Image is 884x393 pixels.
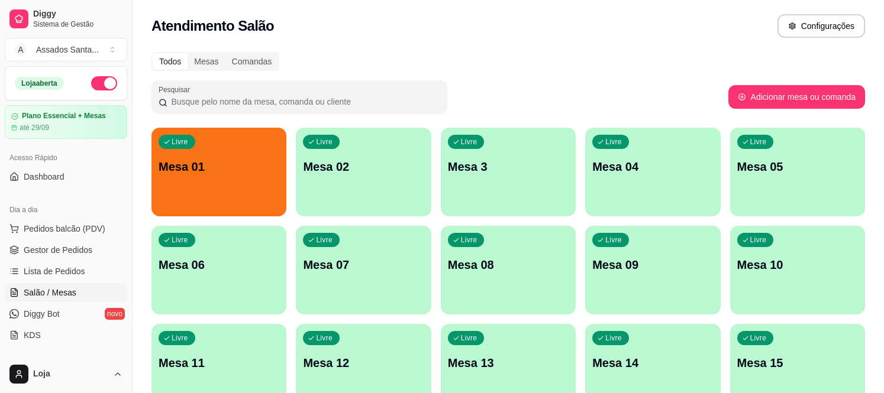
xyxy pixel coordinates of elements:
[24,329,41,341] span: KDS
[441,128,576,216] button: LivreMesa 3
[316,235,333,245] p: Livre
[159,355,279,371] p: Mesa 11
[167,96,440,108] input: Pesquisar
[5,5,127,33] a: DiggySistema de Gestão
[5,262,127,281] a: Lista de Pedidos
[448,355,569,371] p: Mesa 13
[91,76,117,90] button: Alterar Status
[303,355,424,371] p: Mesa 12
[172,235,188,245] p: Livre
[441,226,576,314] button: LivreMesa 08
[159,256,279,273] p: Mesa 06
[5,219,127,238] button: Pedidos balcão (PDV)
[592,256,713,273] p: Mesa 09
[5,38,127,61] button: Select a team
[5,326,127,345] a: KDS
[303,256,424,273] p: Mesa 07
[5,200,127,219] div: Dia a dia
[605,333,622,343] p: Livre
[5,167,127,186] a: Dashboard
[728,85,865,109] button: Adicionar mesa ou comanda
[172,333,188,343] p: Livre
[585,128,720,216] button: LivreMesa 04
[24,171,64,183] span: Dashboard
[151,226,286,314] button: LivreMesa 06
[592,355,713,371] p: Mesa 14
[172,137,188,147] p: Livre
[737,256,858,273] p: Mesa 10
[24,244,92,256] span: Gestor de Pedidos
[188,53,225,70] div: Mesas
[461,137,478,147] p: Livre
[151,128,286,216] button: LivreMesa 01
[448,158,569,175] p: Mesa 3
[24,223,105,235] span: Pedidos balcão (PDV)
[737,158,858,175] p: Mesa 05
[316,137,333,147] p: Livre
[153,53,188,70] div: Todos
[24,287,76,298] span: Salão / Mesas
[36,44,99,56] div: Assados Santa ...
[303,158,424,175] p: Mesa 02
[24,265,85,277] span: Lista de Pedidos
[5,241,127,259] a: Gestor de Pedidos
[159,85,194,95] label: Pesquisar
[296,226,431,314] button: LivreMesa 07
[5,148,127,167] div: Acesso Rápido
[24,308,60,320] span: Diggy Bot
[5,304,127,323] a: Diggy Botnovo
[461,333,478,343] p: Livre
[605,137,622,147] p: Livre
[20,123,49,132] article: até 29/09
[592,158,713,175] p: Mesa 04
[151,17,274,35] h2: Atendimento Salão
[750,235,767,245] p: Livre
[750,137,767,147] p: Livre
[33,20,122,29] span: Sistema de Gestão
[33,9,122,20] span: Diggy
[5,360,127,388] button: Loja
[225,53,279,70] div: Comandas
[605,235,622,245] p: Livre
[750,333,767,343] p: Livre
[159,158,279,175] p: Mesa 01
[5,283,127,302] a: Salão / Mesas
[296,128,431,216] button: LivreMesa 02
[730,128,865,216] button: LivreMesa 05
[316,333,333,343] p: Livre
[585,226,720,314] button: LivreMesa 09
[33,369,108,379] span: Loja
[448,256,569,273] p: Mesa 08
[737,355,858,371] p: Mesa 15
[777,14,865,38] button: Configurações
[5,105,127,139] a: Plano Essencial + Mesasaté 29/09
[461,235,478,245] p: Livre
[15,77,64,90] div: Loja aberta
[730,226,865,314] button: LivreMesa 10
[22,112,106,121] article: Plano Essencial + Mesas
[15,44,27,56] span: A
